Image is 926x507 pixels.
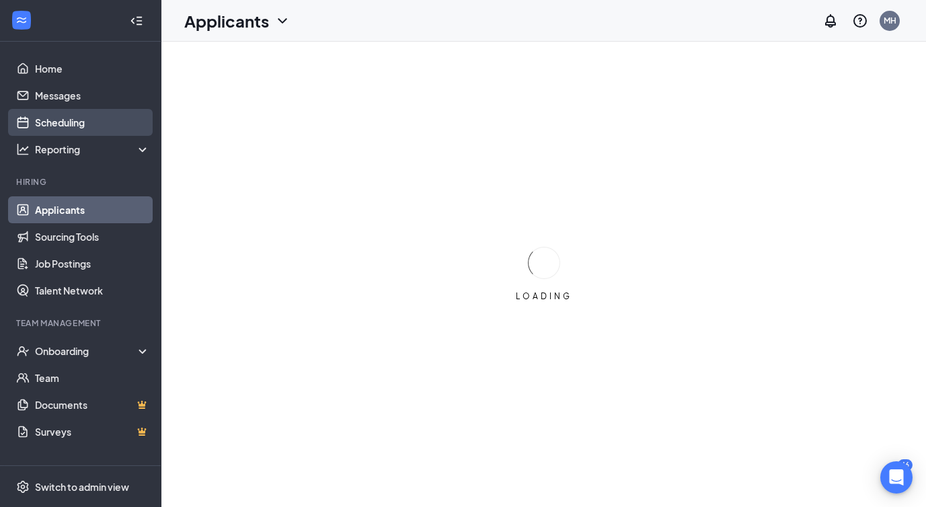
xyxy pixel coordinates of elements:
[35,82,150,109] a: Messages
[35,109,150,136] a: Scheduling
[130,14,143,28] svg: Collapse
[884,15,896,26] div: MH
[35,196,150,223] a: Applicants
[35,223,150,250] a: Sourcing Tools
[35,250,150,277] a: Job Postings
[35,344,139,358] div: Onboarding
[510,290,578,302] div: LOADING
[822,13,839,29] svg: Notifications
[852,13,868,29] svg: QuestionInfo
[35,55,150,82] a: Home
[880,461,913,494] div: Open Intercom Messenger
[35,143,151,156] div: Reporting
[35,418,150,445] a: SurveysCrown
[16,317,147,329] div: Team Management
[16,344,30,358] svg: UserCheck
[35,364,150,391] a: Team
[184,9,269,32] h1: Applicants
[274,13,291,29] svg: ChevronDown
[16,480,30,494] svg: Settings
[35,480,129,494] div: Switch to admin view
[35,391,150,418] a: DocumentsCrown
[35,277,150,304] a: Talent Network
[16,176,147,188] div: Hiring
[15,13,28,27] svg: WorkstreamLogo
[16,143,30,156] svg: Analysis
[898,459,913,471] div: 46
